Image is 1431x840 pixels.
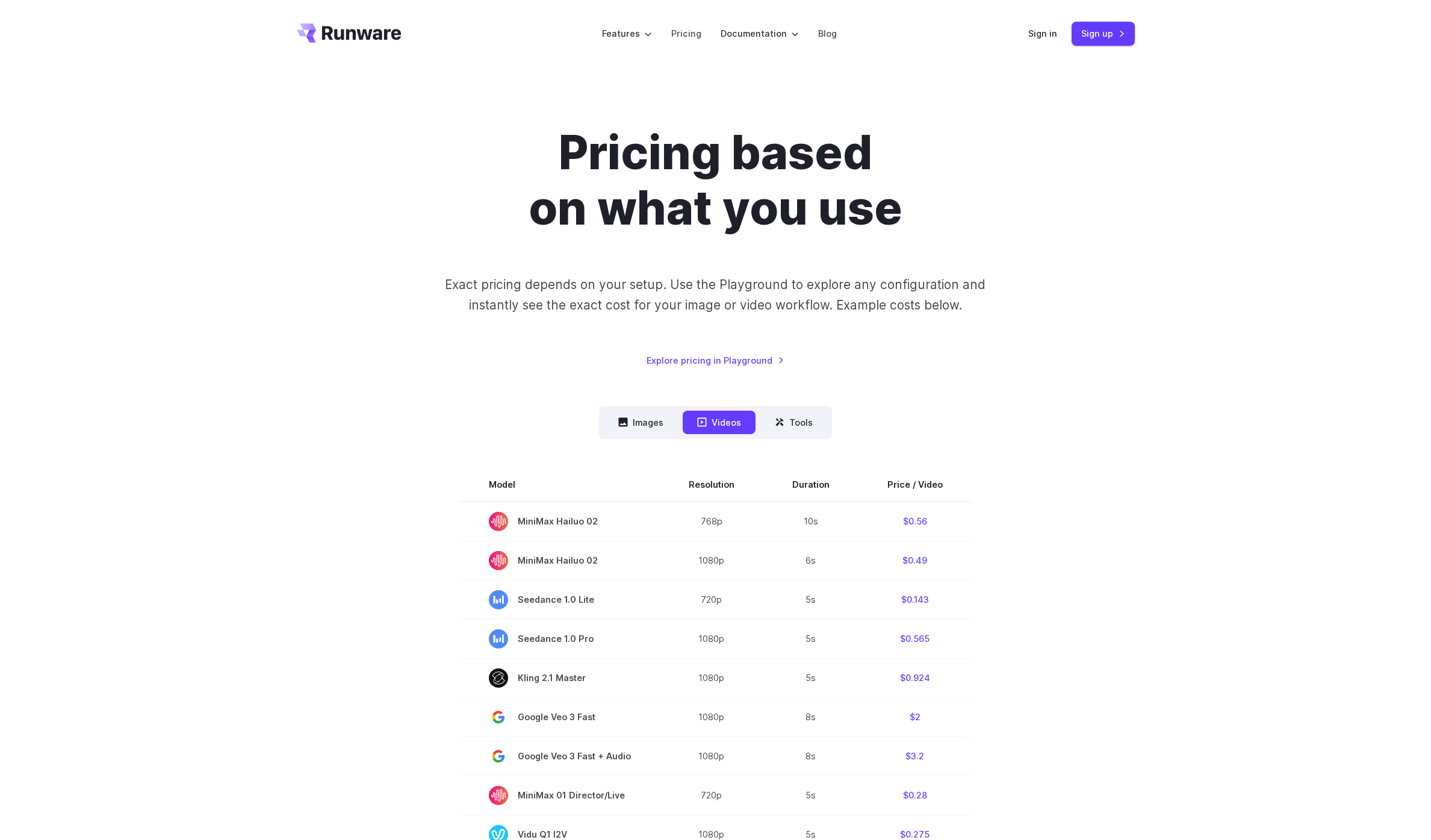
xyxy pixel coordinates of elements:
[660,502,763,541] td: 768p
[858,776,972,815] td: $0.28
[1072,22,1135,45] a: Sign up
[460,468,660,502] th: Model
[489,629,631,649] span: Seedance 1.0 Pro
[489,668,631,688] span: Kling 2.1 Master
[763,697,858,736] td: 8s
[660,468,763,502] th: Resolution
[489,512,631,531] span: MiniMax Hailuo 02
[763,468,858,502] th: Duration
[818,26,837,40] a: Blog
[489,786,631,805] span: MiniMax 01 Director/Live
[647,353,784,367] a: Explore pricing in Playground
[297,23,402,43] a: Go to /
[858,619,972,658] td: $0.565
[763,736,858,776] td: 8s
[858,502,972,541] td: $0.56
[660,697,763,736] td: 1080p
[763,580,858,619] td: 5s
[858,658,972,697] td: $0.924
[422,275,1008,315] p: Exact pricing depends on your setup. Use the Playground to explore any configuration and instantl...
[858,736,972,776] td: $3.2
[489,590,631,609] span: Seedance 1.0 Lite
[763,619,858,658] td: 5s
[660,619,763,658] td: 1080p
[489,551,631,570] span: MiniMax Hailuo 02
[602,26,652,40] label: Features
[1028,26,1057,40] a: Sign in
[660,580,763,619] td: 720p
[763,541,858,580] td: 6s
[763,776,858,815] td: 5s
[604,411,678,434] button: Images
[489,747,631,766] span: Google Veo 3 Fast + Audio
[380,125,1051,236] h1: Pricing based on what you use
[721,26,799,40] label: Documentation
[660,541,763,580] td: 1080p
[660,776,763,815] td: 720p
[858,541,972,580] td: $0.49
[660,658,763,697] td: 1080p
[671,26,701,40] a: Pricing
[858,697,972,736] td: $2
[660,736,763,776] td: 1080p
[858,468,972,502] th: Price / Video
[489,708,631,727] span: Google Veo 3 Fast
[760,411,827,434] button: Tools
[763,502,858,541] td: 10s
[763,658,858,697] td: 5s
[858,580,972,619] td: $0.143
[683,411,756,434] button: Videos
